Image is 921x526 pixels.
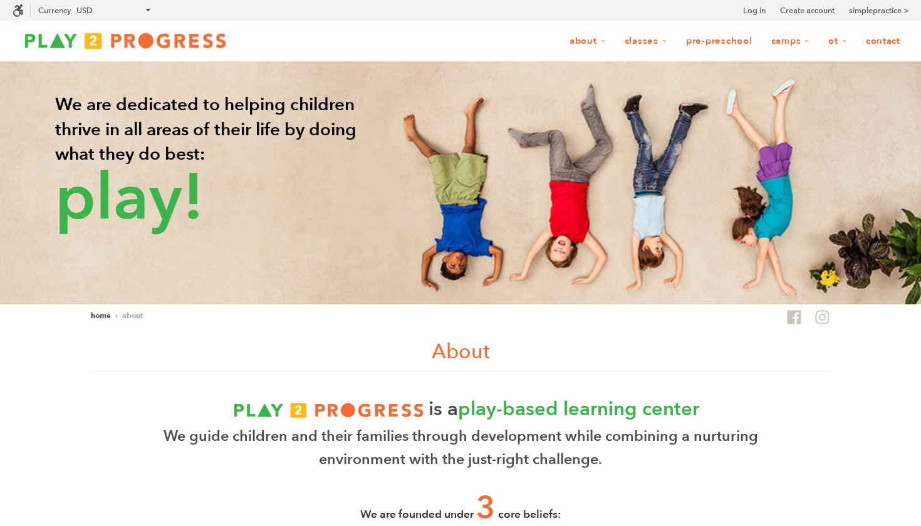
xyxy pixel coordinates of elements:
[91,338,830,371] h1: About
[38,6,71,15] label: Currency
[222,399,435,423] img: P2P_logo_final_rgb_T.png
[858,29,908,53] a: Contact
[820,29,855,53] a: OT
[115,311,118,320] span: ›
[55,154,204,242] span: play!
[458,396,699,422] span: play-based learning center
[122,311,143,320] span: About
[91,311,111,320] a: Home
[849,4,908,17] a: simplepractice >
[160,425,761,472] p: We guide children and their families through development while combining a nurturing environment ...
[55,93,396,230] p: We are dedicated to helping children thrive in all areas of their life by doing what they do best:
[13,28,238,53] img: Play2Progress logo
[617,29,675,53] a: Classes
[678,29,761,53] a: Pre-Preschool
[763,29,818,53] a: Camps
[222,396,699,422] p: is a
[743,4,766,17] a: Log in
[780,4,835,17] a: Create account
[91,309,143,322] nav: breadcrumbs
[561,29,614,53] a: About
